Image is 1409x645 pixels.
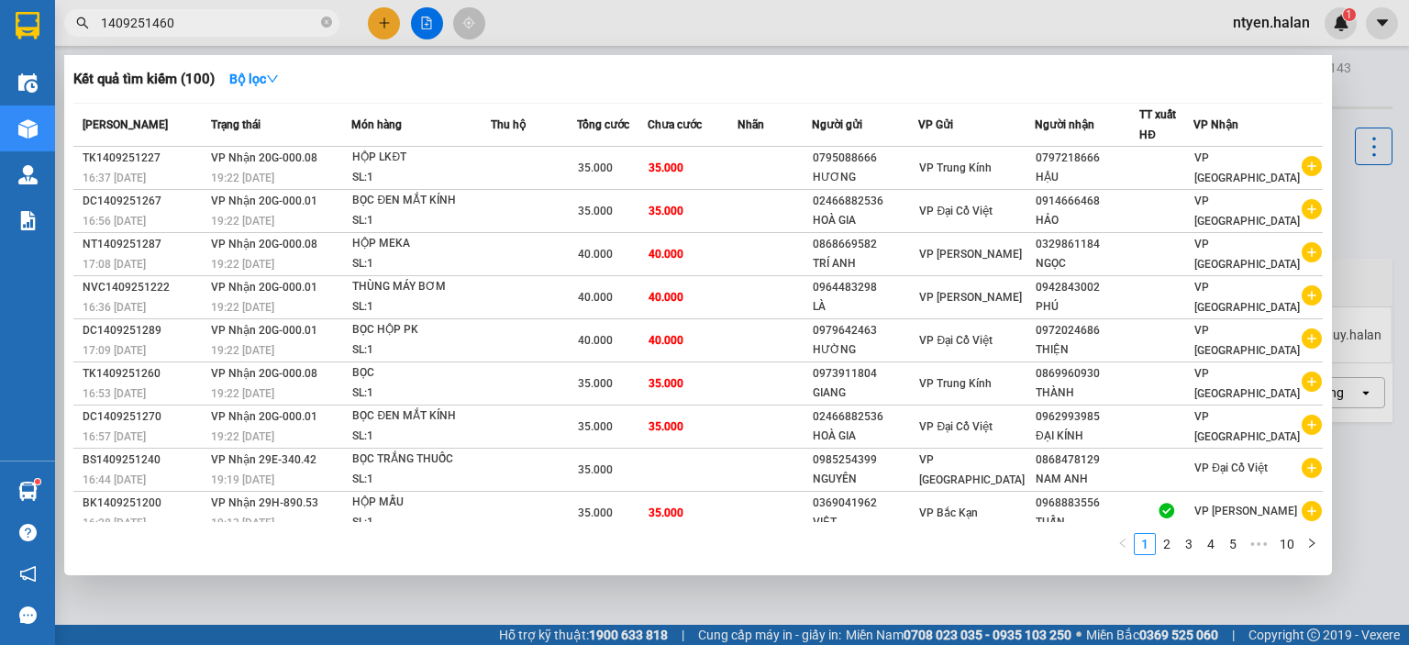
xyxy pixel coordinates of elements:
div: BỌC ĐEN MẮT KÍNH [352,191,490,211]
span: 19:22 [DATE] [211,430,274,443]
div: VIỆT [813,513,917,532]
span: VP Trung Kính [919,161,992,174]
div: THÙNG MÁY BƠM [352,277,490,297]
span: 35.000 [578,377,613,390]
div: HƯỜNG [813,340,917,360]
div: 0329861184 [1036,235,1138,254]
span: 16:56 [DATE] [83,215,146,228]
div: SL: 1 [352,297,490,317]
span: plus-circle [1302,242,1322,262]
div: HẬU [1036,168,1138,187]
span: 17:08 [DATE] [83,258,146,271]
span: 16:36 [DATE] [83,301,146,314]
span: VP [GEOGRAPHIC_DATA] [1194,410,1300,443]
div: DC1409251270 [83,407,205,427]
div: 02466882536 [813,407,917,427]
div: 0797218666 [1036,149,1138,168]
span: 16:53 [DATE] [83,387,146,400]
button: right [1301,533,1323,555]
span: Chưa cước [648,118,702,131]
span: VP Trung Kính [919,377,992,390]
div: HOÀ GIA [813,427,917,446]
div: NVC1409251222 [83,278,205,297]
span: Trạng thái [211,118,261,131]
span: VP Đại Cồ Việt [919,334,993,347]
span: 19:19 [DATE] [211,473,274,486]
span: ••• [1244,533,1273,555]
div: THIỆN [1036,340,1138,360]
span: plus-circle [1302,372,1322,392]
span: right [1306,538,1317,549]
span: 16:44 [DATE] [83,473,146,486]
span: message [19,606,37,624]
div: SL: 1 [352,513,490,533]
div: TUẤN [1036,513,1138,532]
div: 0795088666 [813,149,917,168]
div: NAM ANH [1036,470,1138,489]
a: 3 [1179,534,1199,554]
li: 5 [1222,533,1244,555]
li: 4 [1200,533,1222,555]
span: VP [GEOGRAPHIC_DATA] [1194,367,1300,400]
span: VP [GEOGRAPHIC_DATA] [1194,324,1300,357]
div: SL: 1 [352,470,490,490]
span: plus-circle [1302,199,1322,219]
span: Thu hộ [491,118,526,131]
span: 40.000 [578,248,613,261]
li: 1 [1134,533,1156,555]
div: 0968883556 [1036,494,1138,513]
span: VP Nhận 29E-340.42 [211,453,316,466]
span: VP Nhận 20G-000.08 [211,367,317,380]
div: 0985254399 [813,450,917,470]
span: Nhãn [738,118,764,131]
span: Món hàng [351,118,402,131]
span: 40.000 [649,334,683,347]
div: BỌC ĐEN MẮT KÍNH [352,406,490,427]
span: VP Đại Cồ Việt [919,420,993,433]
span: 40.000 [649,248,683,261]
span: VP Nhận 20G-000.01 [211,324,317,337]
div: TRÍ ANH [813,254,917,273]
div: TK1409251260 [83,364,205,384]
div: NGỌC [1036,254,1138,273]
button: left [1112,533,1134,555]
input: Tìm tên, số ĐT hoặc mã đơn [101,13,317,33]
span: 16:57 [DATE] [83,430,146,443]
a: 5 [1223,534,1243,554]
span: 40.000 [578,334,613,347]
div: HỘP LKĐT [352,148,490,168]
span: VP [GEOGRAPHIC_DATA] [1194,195,1300,228]
div: 0973911804 [813,364,917,384]
div: 0942843002 [1036,278,1138,297]
span: TT xuất HĐ [1139,108,1176,141]
span: [PERSON_NAME] [83,118,168,131]
span: 35.000 [578,506,613,519]
div: NGUYÊN [813,470,917,489]
div: HOÀ GIA [813,211,917,230]
div: 0962993985 [1036,407,1138,427]
span: VP Nhận 29H-890.53 [211,496,318,509]
span: VP Gửi [918,118,953,131]
img: warehouse-icon [18,482,38,501]
sup: 1 [35,479,40,484]
li: 2 [1156,533,1178,555]
div: SL: 1 [352,384,490,404]
span: 16:37 [DATE] [83,172,146,184]
div: SL: 1 [352,211,490,231]
div: SL: 1 [352,168,490,188]
div: HẢO [1036,211,1138,230]
li: 3 [1178,533,1200,555]
div: BK1409251200 [83,494,205,513]
div: HỘP MẪU [352,493,490,513]
span: plus-circle [1302,285,1322,306]
li: Previous Page [1112,533,1134,555]
li: 10 [1273,533,1301,555]
span: 16:28 [DATE] [83,517,146,529]
span: 35.000 [649,205,683,217]
span: VP Đại Cồ Việt [919,205,993,217]
div: 0972024686 [1036,321,1138,340]
a: 10 [1274,534,1300,554]
div: SL: 1 [352,254,490,274]
a: 2 [1157,534,1177,554]
span: 35.000 [649,506,683,519]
